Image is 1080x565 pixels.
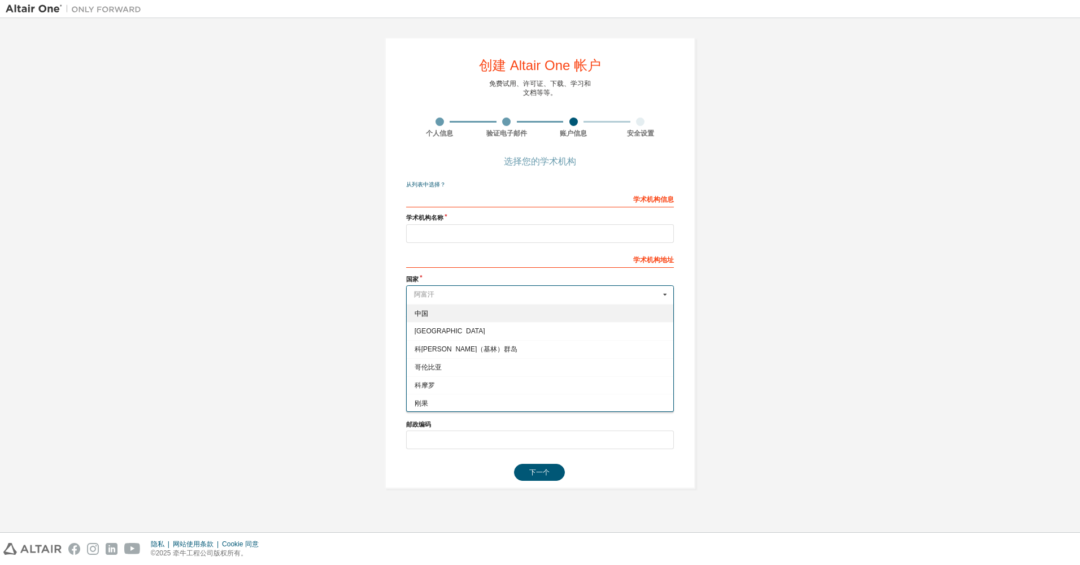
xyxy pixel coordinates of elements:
[156,549,247,557] font: 2025 牵牛工程公司版权所有。
[406,213,674,222] label: 学术机构名称
[173,540,222,549] div: 网站使用条款
[68,543,80,555] img: facebook.svg
[415,328,666,334] span: [GEOGRAPHIC_DATA]
[504,158,576,165] div: 选择您的学术机构
[479,59,601,72] div: 创建 Altair One 帐户
[151,540,173,549] div: 隐私
[415,310,666,316] span: 中国
[106,543,117,555] img: linkedin.svg
[406,129,473,138] div: 个人信息
[222,540,265,549] div: Cookie 同意
[151,549,265,558] p: ©
[3,543,62,555] img: altair_logo.svg
[415,400,666,407] span: 刚果
[406,420,674,429] label: 邮政编码
[473,129,541,138] div: 验证电子邮件
[540,129,607,138] div: 账户信息
[406,275,674,284] label: 国家
[87,543,99,555] img: instagram.svg
[415,346,666,353] span: 科[PERSON_NAME]（基林）群岛
[607,129,674,138] div: 安全设置
[124,543,141,555] img: youtube.svg
[514,464,565,481] button: 下一个
[406,189,674,207] div: 学术机构信息
[6,3,147,15] img: 牵牛星一号
[415,364,666,371] span: 哥伦比亚
[415,382,666,389] span: 科摩罗
[406,181,446,188] a: 从列表中选择？
[406,250,674,268] div: 学术机构地址
[489,79,591,97] div: 免费试用、许可证、下载、学习和 文档等等。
